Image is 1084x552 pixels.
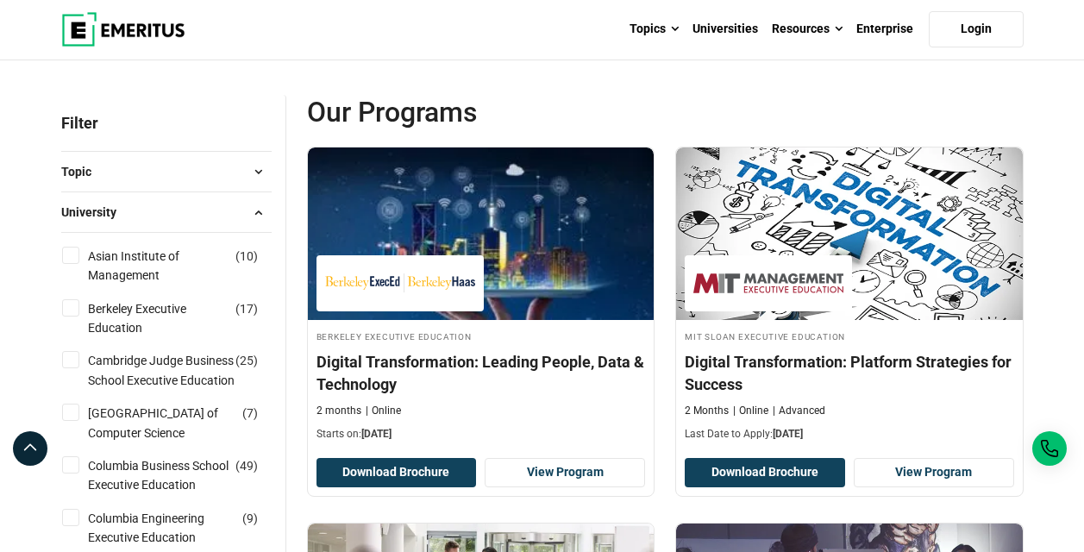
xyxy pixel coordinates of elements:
[485,458,645,487] a: View Program
[693,264,843,303] img: MIT Sloan Executive Education
[240,302,254,316] span: 17
[240,249,254,263] span: 10
[242,404,258,423] span: ( )
[308,147,655,320] img: Digital Transformation: Leading People, Data & Technology | Online Digital Transformation Course
[854,458,1014,487] a: View Program
[61,95,272,151] p: Filter
[61,162,105,181] span: Topic
[308,147,655,450] a: Digital Transformation Course by Berkeley Executive Education - August 28, 2025 Berkeley Executiv...
[316,458,477,487] button: Download Brochure
[247,511,254,525] span: 9
[685,427,1014,442] p: Last Date to Apply:
[773,428,803,440] span: [DATE]
[61,199,272,225] button: University
[316,427,646,442] p: Starts on:
[235,456,258,475] span: ( )
[676,147,1023,320] img: Digital Transformation: Platform Strategies for Success | Online Digital Transformation Course
[361,428,392,440] span: [DATE]
[88,404,269,442] a: [GEOGRAPHIC_DATA] of Computer Science
[676,147,1023,450] a: Digital Transformation Course by MIT Sloan Executive Education - August 28, 2025 MIT Sloan Execut...
[307,95,666,129] span: Our Programs
[242,509,258,528] span: ( )
[325,264,475,303] img: Berkeley Executive Education
[773,404,825,418] p: Advanced
[240,459,254,473] span: 49
[88,247,269,285] a: Asian Institute of Management
[316,329,646,343] h4: Berkeley Executive Education
[240,354,254,367] span: 25
[733,404,768,418] p: Online
[61,159,272,185] button: Topic
[88,456,269,495] a: Columbia Business School Executive Education
[235,351,258,370] span: ( )
[61,203,130,222] span: University
[235,299,258,318] span: ( )
[88,351,269,390] a: Cambridge Judge Business School Executive Education
[929,11,1024,47] a: Login
[247,406,254,420] span: 7
[88,299,269,338] a: Berkeley Executive Education
[88,509,269,548] a: Columbia Engineering Executive Education
[235,247,258,266] span: ( )
[685,351,1014,394] h4: Digital Transformation: Platform Strategies for Success
[366,404,401,418] p: Online
[316,351,646,394] h4: Digital Transformation: Leading People, Data & Technology
[685,458,845,487] button: Download Brochure
[685,404,729,418] p: 2 Months
[685,329,1014,343] h4: MIT Sloan Executive Education
[316,404,361,418] p: 2 months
